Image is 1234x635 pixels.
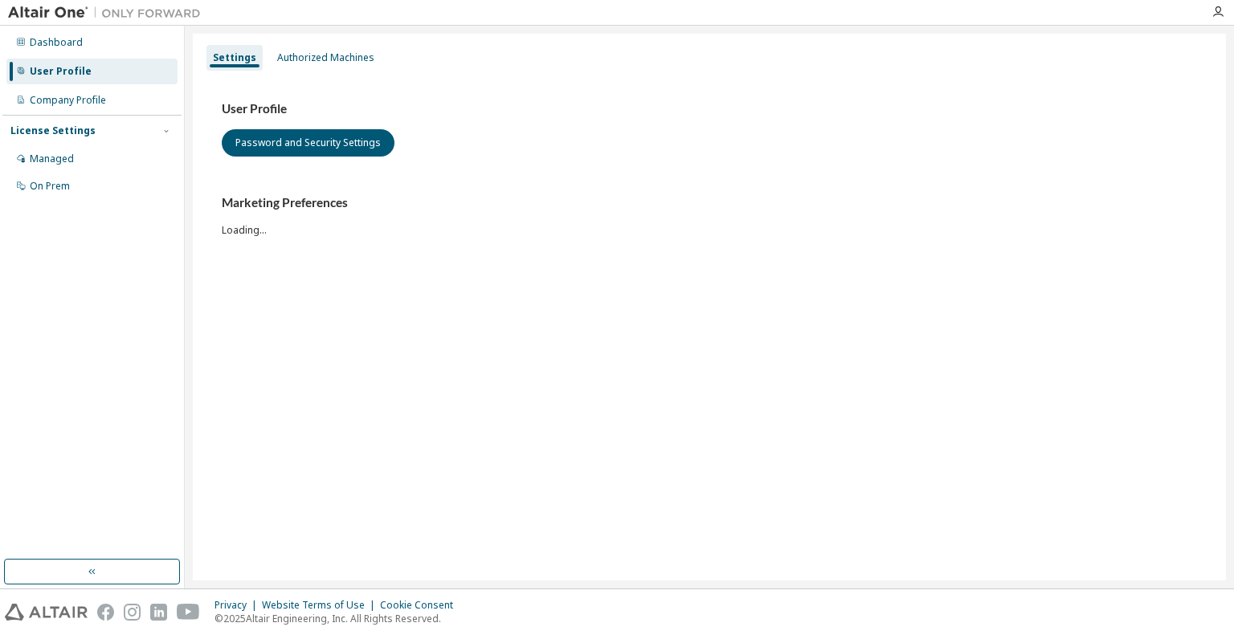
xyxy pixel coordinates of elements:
img: linkedin.svg [150,604,167,621]
h3: Marketing Preferences [222,195,1197,211]
div: Privacy [215,599,262,612]
img: Altair One [8,5,209,21]
img: instagram.svg [124,604,141,621]
div: User Profile [30,65,92,78]
div: Website Terms of Use [262,599,380,612]
div: Loading... [222,195,1197,236]
div: Dashboard [30,36,83,49]
h3: User Profile [222,101,1197,117]
button: Password and Security Settings [222,129,394,157]
div: On Prem [30,180,70,193]
div: Managed [30,153,74,165]
div: Company Profile [30,94,106,107]
div: License Settings [10,124,96,137]
div: Settings [213,51,256,64]
img: altair_logo.svg [5,604,88,621]
div: Cookie Consent [380,599,463,612]
p: © 2025 Altair Engineering, Inc. All Rights Reserved. [215,612,463,625]
img: facebook.svg [97,604,114,621]
img: youtube.svg [177,604,200,621]
div: Authorized Machines [277,51,374,64]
